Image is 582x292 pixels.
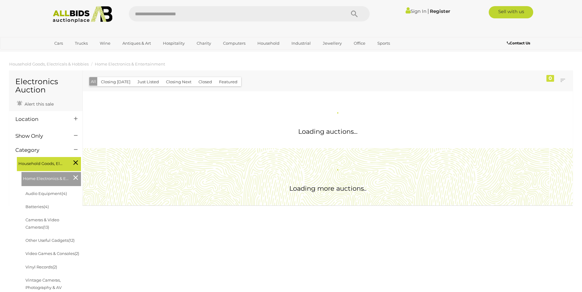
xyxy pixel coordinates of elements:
[427,8,429,14] span: |
[25,264,57,269] a: Vinyl Records(2)
[89,77,98,86] button: All
[134,77,163,87] button: Just Listed
[15,99,55,108] a: Alert this sale
[75,251,79,256] span: (2)
[219,38,249,48] a: Computers
[195,77,216,87] button: Closed
[253,38,283,48] a: Household
[339,6,370,21] button: Search
[50,48,102,58] a: [GEOGRAPHIC_DATA]
[489,6,533,18] a: Sell with us
[287,38,315,48] a: Industrial
[50,38,67,48] a: Cars
[162,77,195,87] button: Closing Next
[507,41,530,45] b: Contact Us
[25,191,67,196] a: Audio Equipment(4)
[25,217,59,229] a: Cameras & Video Cameras(13)
[44,204,49,209] span: (4)
[118,38,155,48] a: Antiques & Art
[23,174,69,182] span: Home Electronics & Entertainment
[25,238,75,243] a: Other Useful Gadgets(12)
[430,8,450,14] a: Register
[373,38,394,48] a: Sports
[52,264,57,269] span: (2)
[25,251,79,256] a: Video Games & Consoles(2)
[546,75,554,82] div: 0
[23,101,54,107] span: Alert this sale
[18,159,64,167] span: Household Goods, Electricals & Hobbies
[15,133,65,139] h4: Show Only
[96,38,114,48] a: Wine
[25,204,49,209] a: Batteries(4)
[406,8,426,14] a: Sign In
[159,38,189,48] a: Hospitality
[9,62,89,66] a: Household Goods, Electricals & Hobbies
[15,147,65,153] h4: Category
[193,38,215,48] a: Charity
[49,6,116,23] img: Allbids.com.au
[15,77,76,94] h1: Electronics Auction
[350,38,369,48] a: Office
[507,40,532,47] a: Contact Us
[62,191,67,196] span: (4)
[97,77,134,87] button: Closing [DATE]
[43,225,49,230] span: (13)
[319,38,346,48] a: Jewellery
[68,238,75,243] span: (12)
[25,278,62,290] a: Vintage Cameras, Photography & AV
[289,185,366,192] span: Loading more auctions..
[215,77,241,87] button: Featured
[298,128,357,135] span: Loading auctions...
[15,116,65,122] h4: Location
[95,62,165,66] a: Home Electronics & Entertainment
[71,38,92,48] a: Trucks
